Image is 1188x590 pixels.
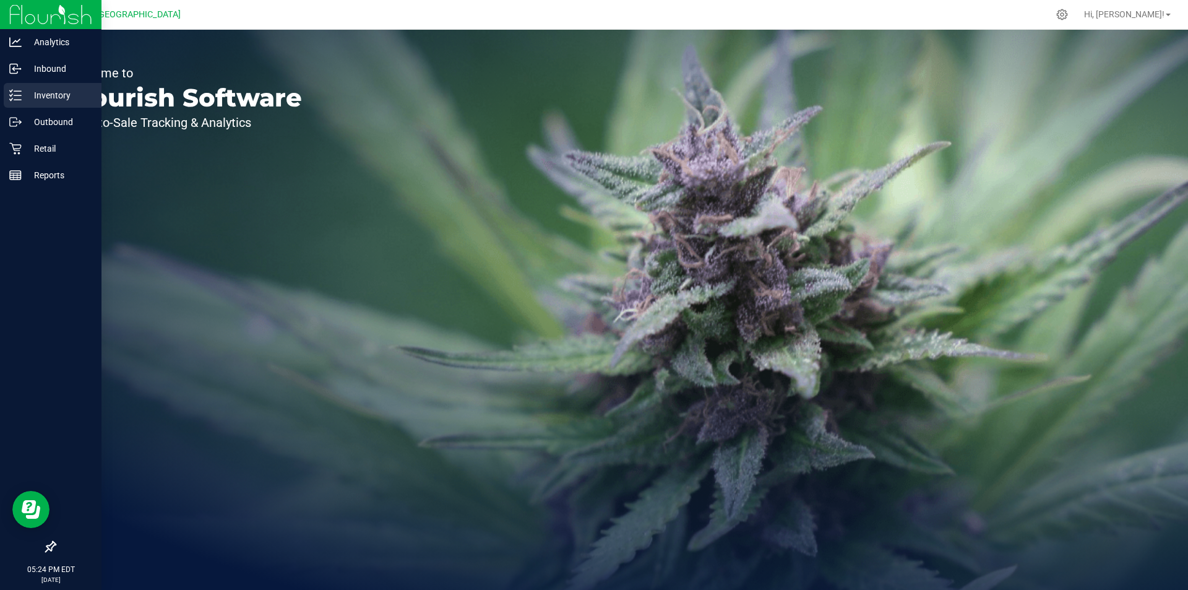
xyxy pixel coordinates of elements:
p: [DATE] [6,575,96,584]
p: Seed-to-Sale Tracking & Analytics [67,116,302,129]
inline-svg: Outbound [9,116,22,128]
p: Retail [22,141,96,156]
p: Reports [22,168,96,183]
p: Inbound [22,61,96,76]
inline-svg: Analytics [9,36,22,48]
p: Flourish Software [67,85,302,110]
span: Hi, [PERSON_NAME]! [1084,9,1164,19]
p: 05:24 PM EDT [6,564,96,575]
p: Analytics [22,35,96,50]
span: GA2 - [GEOGRAPHIC_DATA] [72,9,181,20]
inline-svg: Inventory [9,89,22,102]
p: Inventory [22,88,96,103]
iframe: Resource center [12,491,49,528]
inline-svg: Inbound [9,63,22,75]
inline-svg: Reports [9,169,22,181]
p: Welcome to [67,67,302,79]
div: Manage settings [1054,9,1070,20]
p: Outbound [22,115,96,129]
inline-svg: Retail [9,142,22,155]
